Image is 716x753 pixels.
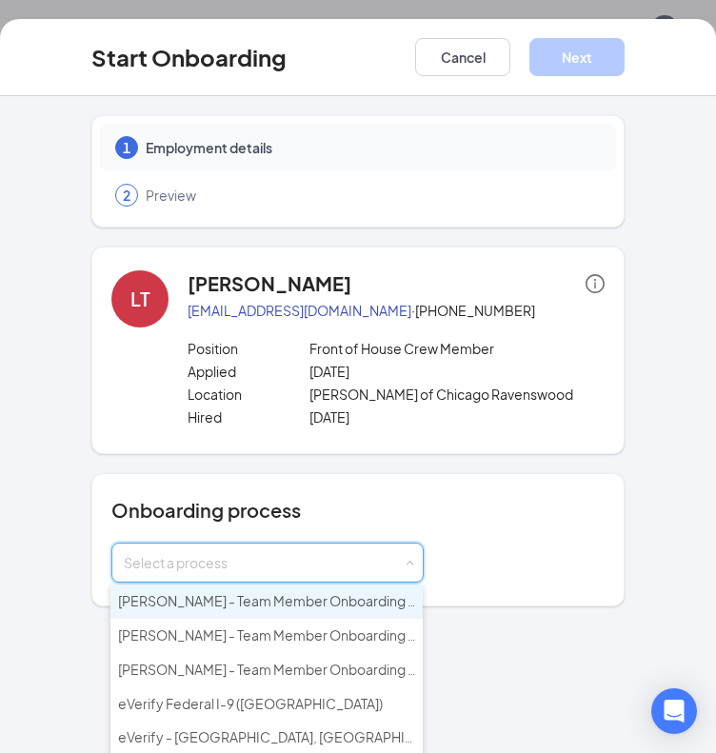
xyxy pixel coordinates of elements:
span: Employment details [146,138,597,157]
h4: [PERSON_NAME] [188,270,351,297]
span: eVerify Federal I-9 ([GEOGRAPHIC_DATA]) [118,695,383,712]
p: [PERSON_NAME] of Chicago Ravenswood [309,385,605,404]
span: Preview [146,186,597,205]
span: eVerify - [GEOGRAPHIC_DATA], [GEOGRAPHIC_DATA] [118,728,458,745]
div: LT [130,286,150,312]
p: [DATE] [309,362,605,381]
span: info-circle [586,274,605,293]
button: Next [529,38,625,76]
p: Applied [188,362,309,381]
p: · [PHONE_NUMBER] [188,301,605,320]
p: Front of House Crew Member [309,339,605,358]
span: [PERSON_NAME] - Team Member Onboarding [US_STATE] [118,626,478,644]
span: [PERSON_NAME] - Team Member Onboarding [GEOGRAPHIC_DATA] [118,661,547,678]
h3: Start Onboarding [91,41,287,73]
p: Hired [188,407,309,426]
span: 1 [123,138,130,157]
a: [EMAIL_ADDRESS][DOMAIN_NAME] [188,302,411,319]
p: [DATE] [309,407,605,426]
p: Position [188,339,309,358]
p: Location [188,385,309,404]
span: 2 [123,186,130,205]
button: Cancel [415,38,510,76]
span: [PERSON_NAME] - Team Member Onboarding [GEOGRAPHIC_DATA] [118,592,547,609]
div: Open Intercom Messenger [651,688,697,734]
h4: Onboarding process [111,497,605,524]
